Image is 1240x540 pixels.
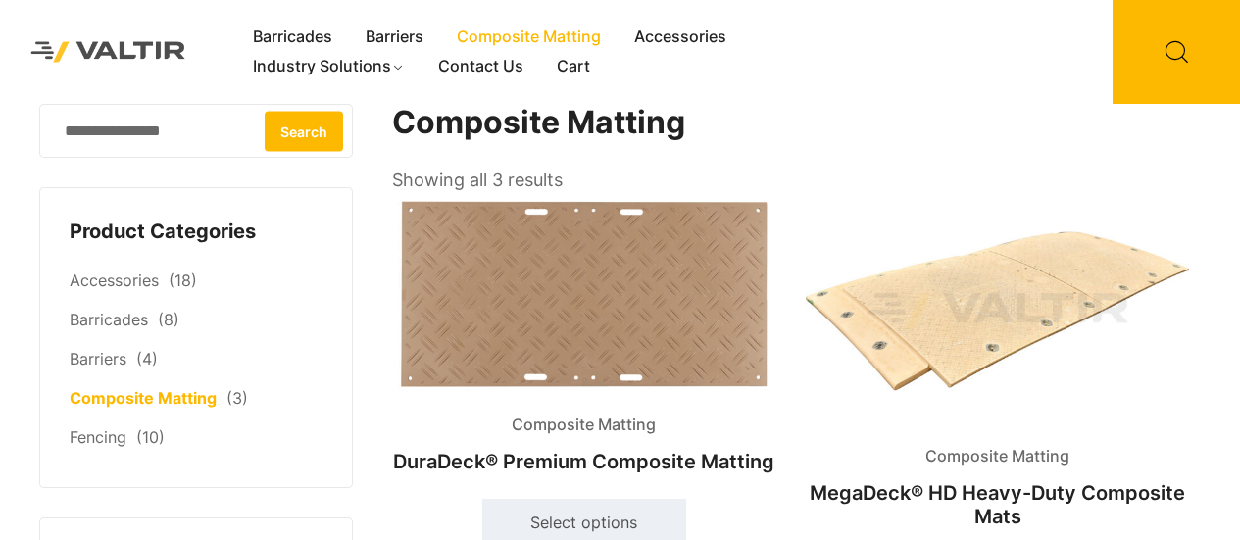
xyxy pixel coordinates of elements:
[70,270,159,290] a: Accessories
[392,196,775,483] a: Composite MattingDuraDeck® Premium Composite Matting
[70,218,322,247] h4: Product Categories
[440,23,618,52] a: Composite Matting
[422,52,540,81] a: Contact Us
[265,111,343,151] button: Search
[158,310,179,329] span: (8)
[15,25,202,78] img: Valtir Rentals
[392,104,1191,142] h1: Composite Matting
[136,349,158,368] span: (4)
[618,23,743,52] a: Accessories
[911,442,1084,471] span: Composite Matting
[540,52,607,81] a: Cart
[70,388,217,408] a: Composite Matting
[70,310,148,329] a: Barricades
[236,52,422,81] a: Industry Solutions
[70,427,126,447] a: Fencing
[392,164,563,197] p: Showing all 3 results
[226,388,248,408] span: (3)
[70,349,126,368] a: Barriers
[806,196,1189,538] a: Composite MattingMegaDeck® HD Heavy-Duty Composite Mats
[392,440,775,483] h2: DuraDeck® Premium Composite Matting
[497,411,670,440] span: Composite Matting
[236,23,349,52] a: Barricades
[169,270,197,290] span: (18)
[349,23,440,52] a: Barriers
[136,427,165,447] span: (10)
[806,471,1189,538] h2: MegaDeck® HD Heavy-Duty Composite Mats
